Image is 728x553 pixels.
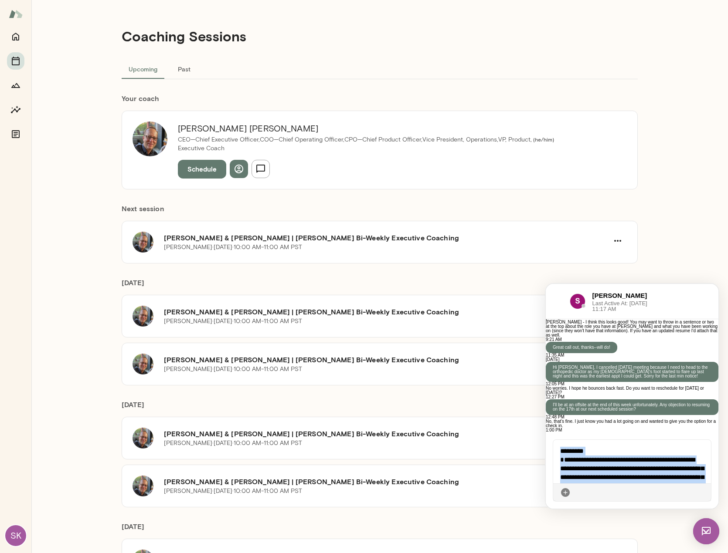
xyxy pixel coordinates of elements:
[122,521,638,539] h6: [DATE]
[7,61,65,66] p: Great call out, thanks--will do!
[164,365,302,374] p: [PERSON_NAME] · [DATE] · 10:00 AM-11:00 AM PST
[122,203,638,221] h6: Next session
[164,354,609,365] h6: [PERSON_NAME] & [PERSON_NAME] | [PERSON_NAME] Bi-Weekly Executive Coaching
[7,52,24,70] button: Sessions
[122,93,638,104] h6: Your coach
[14,203,25,214] div: Attach
[164,307,609,317] h6: [PERSON_NAME] & [PERSON_NAME] | [PERSON_NAME] Bi-Weekly Executive Coaching
[47,17,116,28] span: Last Active At: [DATE] 11:17 AM
[532,136,554,142] span: ( he/him )
[7,125,24,143] button: Documents
[7,119,166,128] p: I'll be at an offsite at the end of this week unfortunately. Any objection to resuming on the 17t...
[122,277,638,295] h6: [DATE]
[178,160,226,178] button: Schedule
[122,58,164,79] button: Upcoming
[47,7,116,17] h6: [PERSON_NAME]
[9,6,23,22] img: Mento
[164,243,302,252] p: [PERSON_NAME] · [DATE] · 10:00 AM-11:00 AM PST
[164,428,609,439] h6: [PERSON_NAME] & [PERSON_NAME] | [PERSON_NAME] Bi-Weekly Executive Coaching
[133,121,167,156] img: Steve Oliver
[7,77,24,94] button: Growth Plan
[7,81,166,94] p: Hi [PERSON_NAME], I cancelled [DATE] meeting because I need to head to the orthopedic doctor as m...
[178,121,554,135] h6: [PERSON_NAME] [PERSON_NAME]
[7,101,24,118] button: Insights
[178,135,554,144] p: CEO—Chief Executive Officer,COO—Chief Operating Officer,CPO—Chief Product Officer,Vice President,...
[252,160,270,178] button: Send message
[178,144,554,153] p: Executive Coach
[5,525,26,546] div: SK
[164,439,302,448] p: [PERSON_NAME] · [DATE] · 10:00 AM-11:00 AM PST
[164,487,302,496] p: [PERSON_NAME] · [DATE] · 10:00 AM-11:00 AM PST
[164,233,609,243] h6: [PERSON_NAME] & [PERSON_NAME] | [PERSON_NAME] Bi-Weekly Executive Coaching
[122,28,246,44] h4: Coaching Sessions
[164,58,204,79] button: Past
[164,317,302,326] p: [PERSON_NAME] · [DATE] · 10:00 AM-11:00 AM PST
[24,10,40,25] img: data:image/png;base64,iVBORw0KGgoAAAANSUhEUgAAAMgAAADICAYAAACtWK6eAAAQAElEQVR4AeydB3wVVRbGvyRAiFJ...
[164,476,609,487] h6: [PERSON_NAME] & [PERSON_NAME] | [PERSON_NAME] Bi-Weekly Executive Coaching
[122,58,638,79] div: basic tabs example
[230,160,248,178] button: View profile
[122,399,638,417] h6: [DATE]
[7,28,24,45] button: Home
